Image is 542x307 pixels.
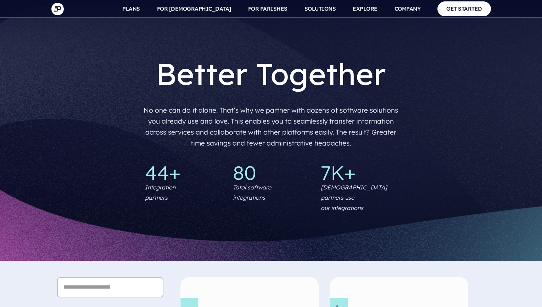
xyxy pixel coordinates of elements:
p: 7K+ [321,163,397,182]
h1: Better Together [141,55,401,92]
a: GET STARTED [437,1,491,16]
p: Integration partners [145,182,175,203]
p: No one can do it alone. That’s why we partner with dozens of software solutions you already use a... [141,102,401,152]
p: 80 [233,163,309,182]
p: [DEMOGRAPHIC_DATA] partners use our integrations [321,182,397,213]
p: Total software integrations [233,182,271,203]
p: 44+ [145,163,222,182]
